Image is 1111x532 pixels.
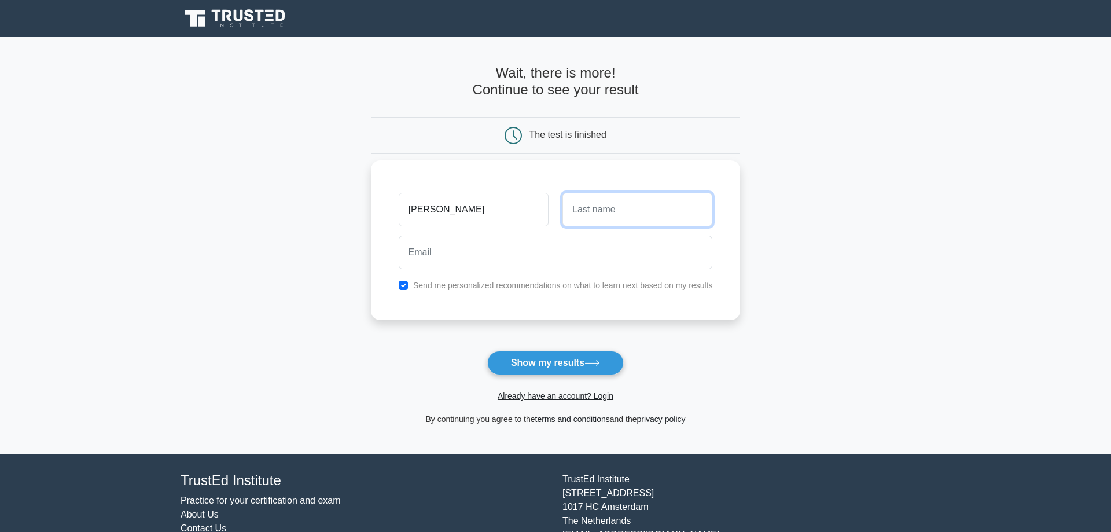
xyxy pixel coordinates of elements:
[181,496,341,505] a: Practice for your certification and exam
[562,193,712,226] input: Last name
[529,130,606,140] div: The test is finished
[181,472,549,489] h4: TrustEd Institute
[364,412,748,426] div: By continuing you agree to the and the
[399,193,549,226] input: First name
[535,414,610,424] a: terms and conditions
[371,65,741,98] h4: Wait, there is more! Continue to see your result
[413,281,713,290] label: Send me personalized recommendations on what to learn next based on my results
[487,351,624,375] button: Show my results
[181,509,219,519] a: About Us
[399,236,713,269] input: Email
[498,391,613,401] a: Already have an account? Login
[637,414,686,424] a: privacy policy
